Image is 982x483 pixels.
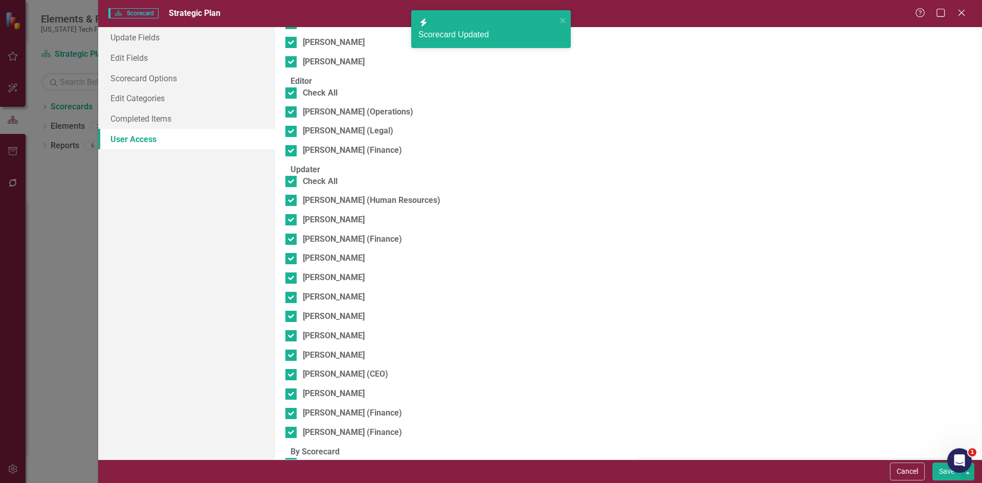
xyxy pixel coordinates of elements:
[303,330,365,342] div: [PERSON_NAME]
[418,29,556,41] div: Scorecard Updated
[303,234,402,245] div: [PERSON_NAME] (Finance)
[303,125,393,137] div: [PERSON_NAME] (Legal)
[303,427,402,439] div: [PERSON_NAME] (Finance)
[303,291,365,303] div: [PERSON_NAME]
[98,88,275,108] a: Edit Categories
[303,388,365,400] div: [PERSON_NAME]
[303,195,440,206] div: [PERSON_NAME] (Human Resources)
[560,14,567,26] button: close
[285,446,345,458] legend: By Scorecard
[98,27,275,48] a: Update Fields
[890,463,925,480] button: Cancel
[98,129,275,149] a: User Access
[303,176,338,188] div: Check All
[303,350,365,361] div: [PERSON_NAME]
[303,145,402,156] div: [PERSON_NAME] (Finance)
[98,48,275,68] a: Edit Fields
[303,87,338,99] div: Check All
[303,407,402,419] div: [PERSON_NAME] (Finance)
[285,76,317,87] legend: Editor
[285,164,325,176] legend: Updater
[303,311,365,323] div: [PERSON_NAME]
[932,463,961,480] button: Save
[303,458,404,470] div: [PERSON_NAME] (Strategy)
[108,8,159,18] span: Scorecard
[303,37,365,49] div: [PERSON_NAME]
[947,448,972,473] iframe: Intercom live chat
[303,56,365,68] div: [PERSON_NAME]
[303,106,413,118] div: [PERSON_NAME] (Operations)
[303,252,365,264] div: [PERSON_NAME]
[303,272,365,284] div: [PERSON_NAME]
[169,8,220,18] span: Strategic Plan
[98,68,275,88] a: Scorecard Options
[303,369,388,380] div: [PERSON_NAME] (CEO)
[968,448,976,456] span: 1
[303,214,365,226] div: [PERSON_NAME]
[98,108,275,129] a: Completed Items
